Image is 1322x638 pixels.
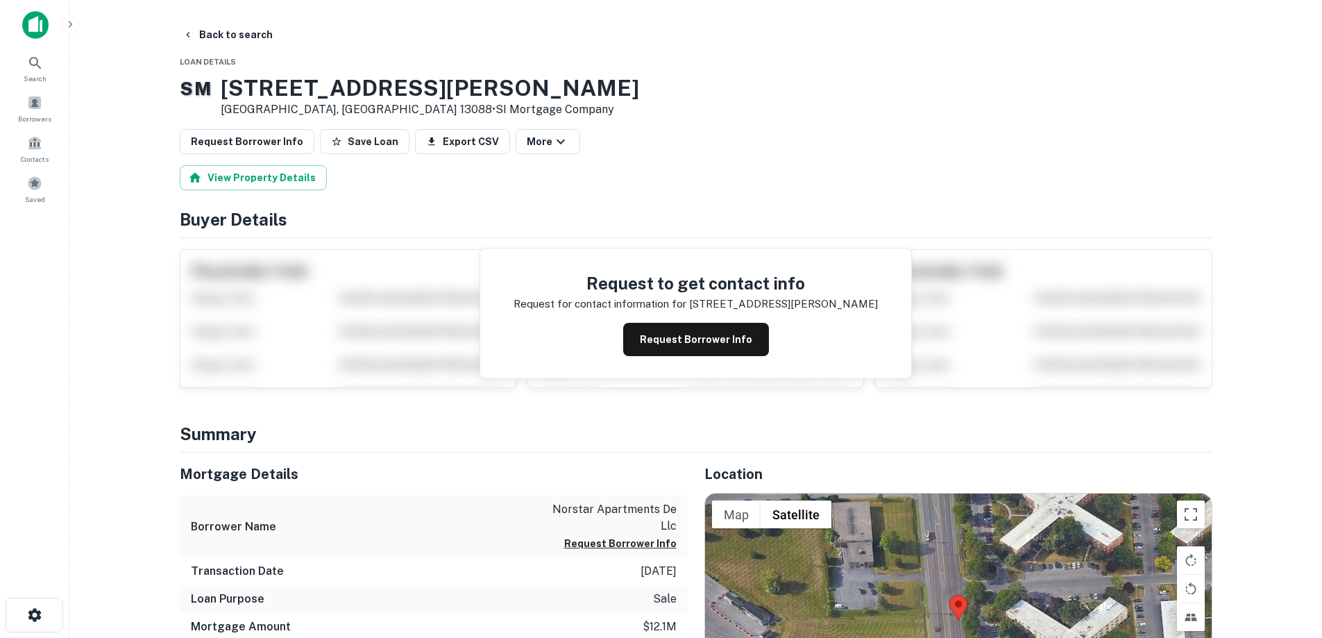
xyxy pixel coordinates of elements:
button: Show street map [712,501,761,528]
h4: Summary [180,421,1212,446]
button: View Property Details [180,165,327,190]
span: Borrowers [18,113,51,124]
button: Back to search [177,22,278,47]
a: Saved [4,170,65,208]
button: Rotate map counterclockwise [1177,575,1205,603]
h6: Loan Purpose [191,591,264,607]
h5: Location [704,464,1212,485]
p: Request for contact information for [514,296,686,312]
p: [GEOGRAPHIC_DATA], [GEOGRAPHIC_DATA] 13088 • [221,101,639,118]
a: Contacts [4,130,65,167]
button: Tilt map [1177,603,1205,631]
iframe: Chat Widget [1253,527,1322,594]
button: Save Loan [320,129,409,154]
h5: Mortgage Details [180,464,688,485]
a: S M [180,75,210,118]
p: $12.1m [643,619,677,635]
img: capitalize-icon.png [22,11,49,39]
button: Export CSV [415,129,510,154]
button: More [516,129,580,154]
h3: [STREET_ADDRESS][PERSON_NAME] [221,75,639,101]
button: Request Borrower Info [564,535,677,552]
p: [STREET_ADDRESS][PERSON_NAME] [689,296,878,312]
button: Rotate map clockwise [1177,546,1205,574]
h4: Buyer Details [180,207,1212,232]
span: Contacts [21,153,49,165]
p: sale [653,591,677,607]
h6: Mortgage Amount [191,619,291,635]
a: Borrowers [4,90,65,127]
span: Search [24,73,46,84]
button: Request Borrower Info [623,323,769,356]
p: norstar apartments de llc [552,501,677,535]
p: S M [180,75,210,102]
span: Saved [25,194,45,205]
a: SI Mortgage Company [495,103,614,116]
button: Toggle fullscreen view [1177,501,1205,528]
span: Loan Details [180,58,236,66]
h6: Transaction Date [191,563,284,580]
a: Search [4,49,65,87]
h6: Borrower Name [191,519,276,535]
button: Request Borrower Info [180,129,314,154]
button: Show satellite imagery [761,501,831,528]
h4: Request to get contact info [514,271,878,296]
p: [DATE] [641,563,677,580]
